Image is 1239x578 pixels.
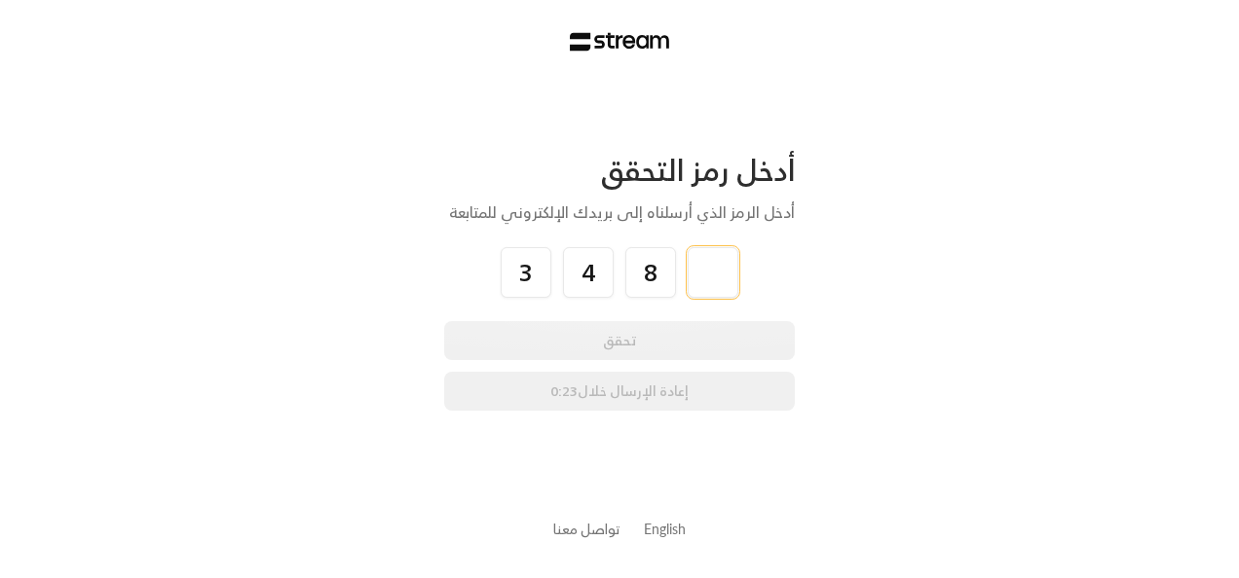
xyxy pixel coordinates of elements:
[444,200,795,224] div: أدخل الرمز الذي أرسلناه إلى بريدك الإلكتروني للمتابعة
[553,517,620,541] a: تواصل معنا
[570,32,670,52] img: Stream Logo
[644,511,686,547] a: English
[553,519,620,539] button: تواصل معنا
[444,152,795,189] div: أدخل رمز التحقق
